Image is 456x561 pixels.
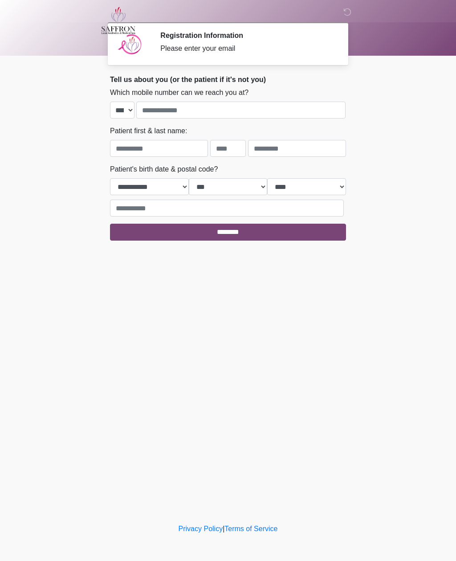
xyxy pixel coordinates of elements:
[110,164,218,175] label: Patient's birth date & postal code?
[117,31,143,58] img: Agent Avatar
[110,126,187,136] label: Patient first & last name:
[110,75,346,84] h2: Tell us about you (or the patient if it's not you)
[101,7,136,34] img: Saffron Laser Aesthetics and Medical Spa Logo
[224,525,277,532] a: Terms of Service
[223,525,224,532] a: |
[110,87,248,98] label: Which mobile number can we reach you at?
[160,43,333,54] div: Please enter your email
[179,525,223,532] a: Privacy Policy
